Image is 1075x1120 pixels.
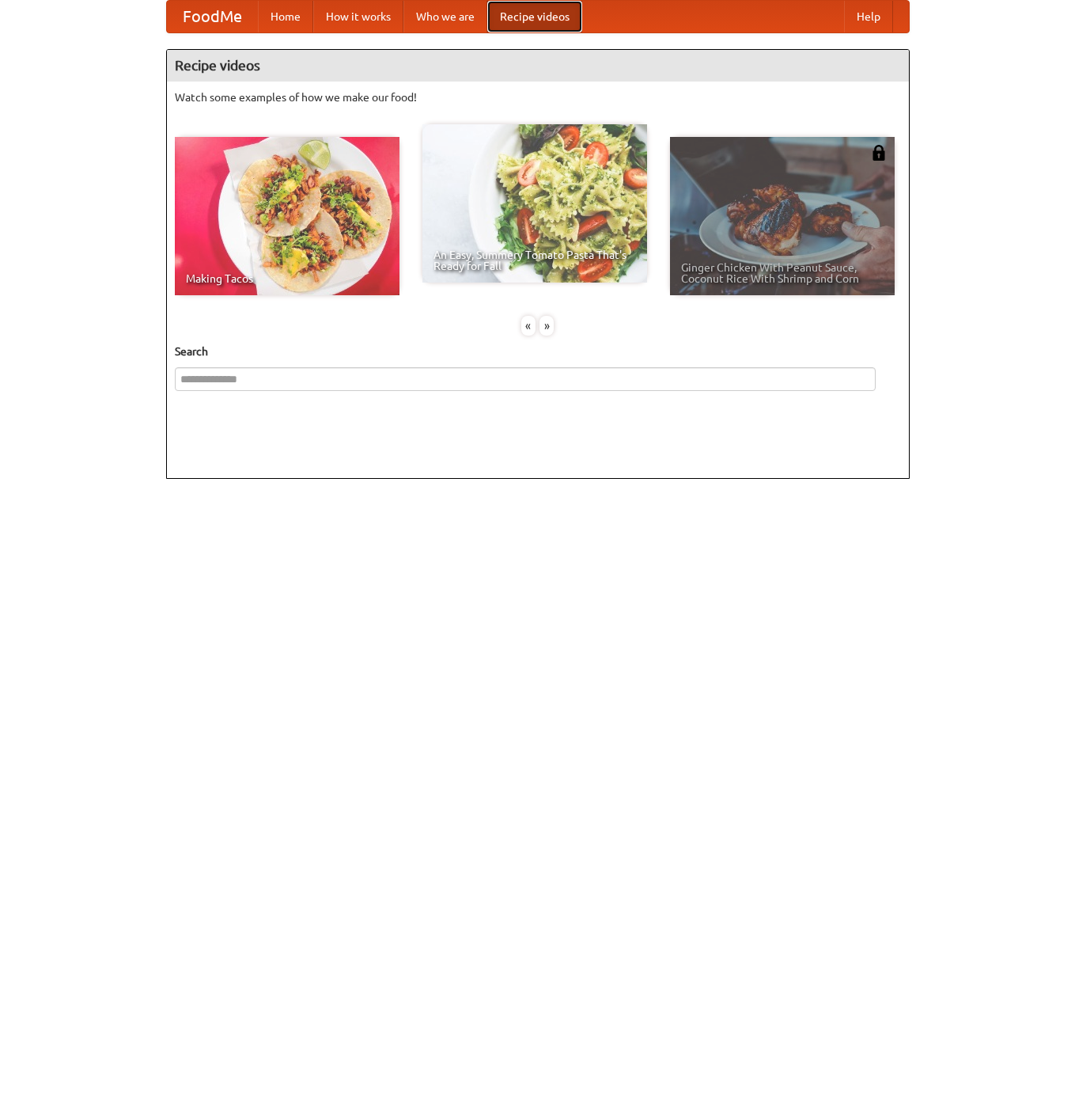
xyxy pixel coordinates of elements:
a: Recipe videos [487,1,582,32]
a: Home [258,1,313,32]
a: An Easy, Summery Tomato Pasta That's Ready for Fall [422,124,647,283]
p: Watch some examples of how we make our food! [175,89,901,105]
a: Help [844,1,893,32]
img: 483408.png [871,145,887,161]
h4: Recipe videos [167,50,909,82]
span: An Easy, Summery Tomato Pasta That's Ready for Fall [433,249,636,271]
a: Who we are [403,1,487,32]
div: « [521,316,536,336]
a: FoodMe [167,1,258,32]
div: » [539,316,554,336]
span: Making Tacos [186,273,388,284]
a: Making Tacos [175,137,399,295]
h5: Search [175,344,901,359]
a: How it works [313,1,403,32]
